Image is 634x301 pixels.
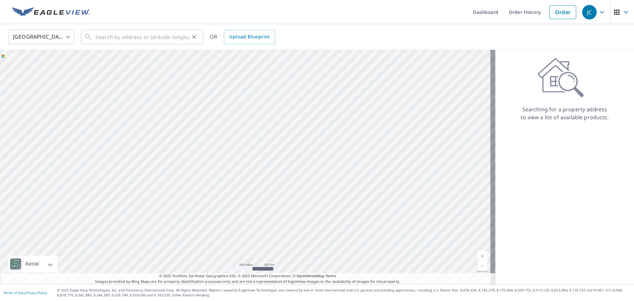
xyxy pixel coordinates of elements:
a: Current Level 5, Zoom In [477,251,487,261]
span: Upload Blueprint [229,33,269,41]
button: Clear [190,32,199,42]
a: Order [549,5,576,19]
p: © 2025 Eagle View Technologies, Inc. and Pictometry International Corp. All Rights Reserved. Repo... [57,288,631,298]
a: Terms of Use [3,290,24,295]
a: Current Level 5, Zoom Out [477,261,487,271]
p: | [3,291,47,295]
p: Searching for a property address to view a list of available products. [520,105,609,121]
input: Search by address or latitude-longitude [95,28,190,46]
div: [GEOGRAPHIC_DATA] [8,28,74,46]
a: Privacy Policy [26,290,47,295]
a: OpenStreetMap [297,273,324,278]
a: Upload Blueprint [224,30,275,44]
div: JC [582,5,597,19]
div: Aerial [8,256,57,272]
span: © 2025 TomTom, Earthstar Geographics SIO, © 2025 Microsoft Corporation, © [159,273,336,279]
div: OR [210,30,275,44]
div: Aerial [23,256,41,272]
a: Terms [326,273,336,278]
img: EV Logo [12,7,90,17]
